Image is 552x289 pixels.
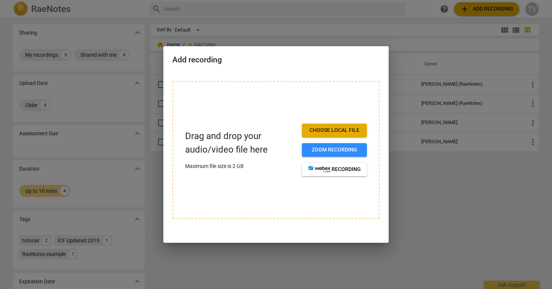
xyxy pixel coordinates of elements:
p: Drag and drop your audio/video file here [185,130,296,156]
span: Zoom recording [308,146,361,154]
h2: Add recording [172,55,380,65]
span: Choose local file [308,127,361,134]
p: Maximum file size is 2 GB [185,162,296,170]
button: recording [302,163,367,176]
span: recording [308,166,361,173]
button: Zoom recording [302,143,367,157]
button: Choose local file [302,124,367,137]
